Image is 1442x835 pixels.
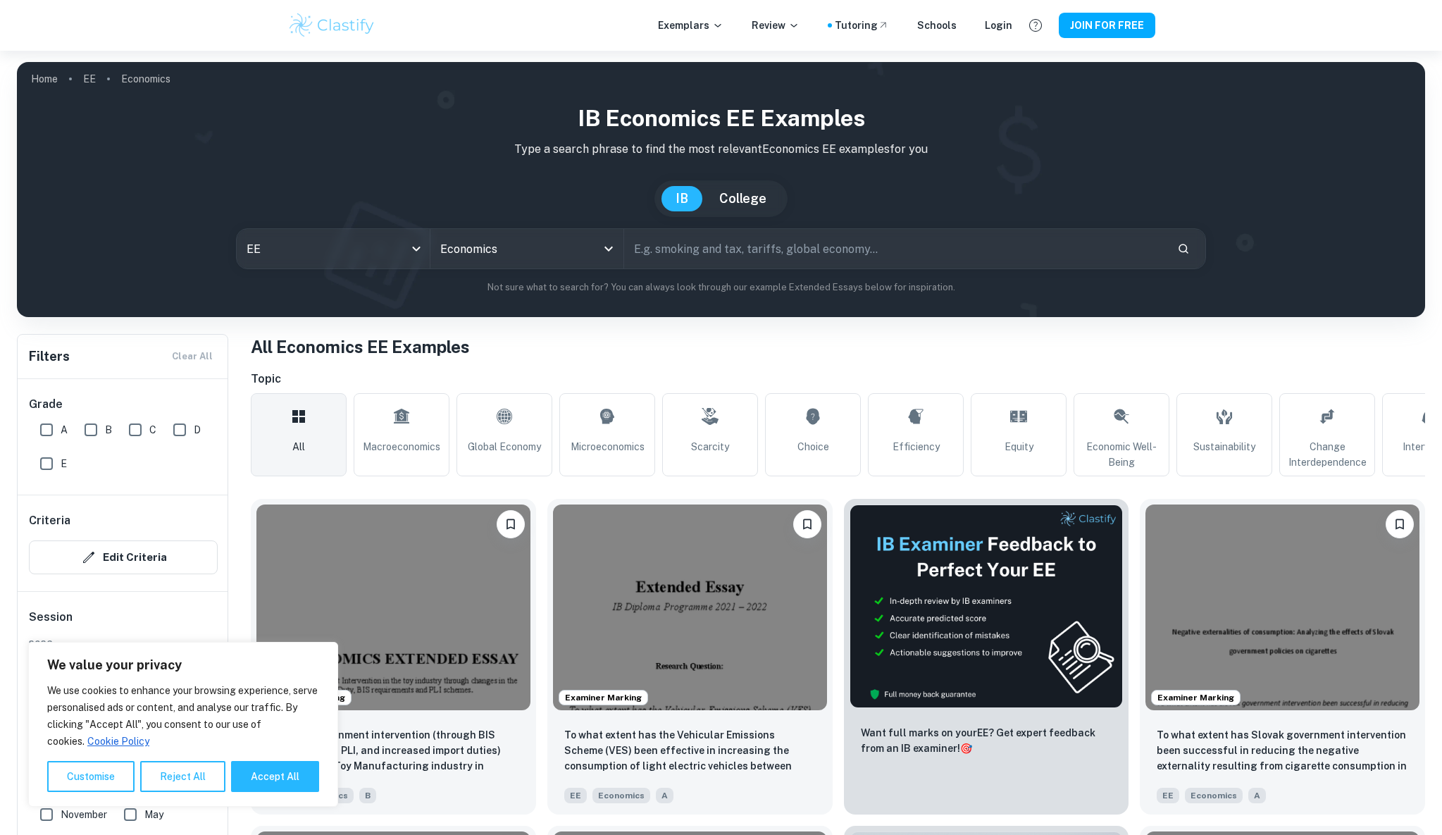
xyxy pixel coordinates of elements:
[105,422,112,438] span: B
[28,101,1414,135] h1: IB Economics EE examples
[1140,499,1425,815] a: Examiner MarkingPlease log in to bookmark exemplarsTo what extent has Slovak government intervent...
[1152,691,1240,704] span: Examiner Marking
[691,439,729,454] span: Scarcity
[47,682,319,750] p: We use cookies to enhance your browsing experience, serve personalised ads or content, and analys...
[1024,13,1048,37] button: Help and Feedback
[292,439,305,454] span: All
[237,229,430,268] div: EE
[29,540,218,574] button: Edit Criteria
[835,18,889,33] a: Tutoring
[1386,510,1414,538] button: Please log in to bookmark exemplars
[497,510,525,538] button: Please log in to bookmark exemplars
[287,11,377,39] img: Clastify logo
[144,807,163,822] span: May
[985,18,1012,33] a: Login
[61,422,68,438] span: A
[47,657,319,674] p: We value your privacy
[553,505,827,710] img: Economics EE example thumbnail: To what extent has the Vehicular Emissio
[564,788,587,803] span: EE
[87,735,150,748] a: Cookie Policy
[28,642,338,807] div: We value your privacy
[1145,505,1419,710] img: Economics EE example thumbnail: To what extent has Slovak government int
[1193,439,1255,454] span: Sustainability
[624,229,1166,268] input: E.g. smoking and tax, tariffs, global economy...
[661,186,702,211] button: IB
[29,347,70,366] h6: Filters
[29,609,218,637] h6: Session
[1157,788,1179,803] span: EE
[1185,788,1243,803] span: Economics
[29,512,70,529] h6: Criteria
[1059,13,1155,38] button: JOIN FOR FREE
[592,788,650,803] span: Economics
[251,499,536,815] a: Examiner MarkingPlease log in to bookmark exemplarsHow has government intervention (through BIS R...
[231,761,319,792] button: Accept All
[559,691,647,704] span: Examiner Marking
[1248,788,1266,803] span: A
[797,439,829,454] span: Choice
[359,788,376,803] span: B
[547,499,833,815] a: Examiner MarkingPlease log in to bookmark exemplarsTo what extent has the Vehicular Emissions Sch...
[844,499,1129,815] a: ThumbnailWant full marks on yourEE? Get expert feedback from an IB examiner!
[251,371,1425,388] h6: Topic
[28,141,1414,158] p: Type a search phrase to find the most relevant Economics EE examples for you
[363,439,440,454] span: Macroeconomics
[917,18,957,33] a: Schools
[47,761,135,792] button: Customise
[256,505,530,710] img: Economics EE example thumbnail: How has government intervention (through
[268,727,519,775] p: How has government intervention (through BIS Requirements, PLI, and increased import duties) impa...
[194,422,201,438] span: D
[31,69,58,89] a: Home
[468,439,541,454] span: Global Economy
[861,725,1112,756] p: Want full marks on your EE ? Get expert feedback from an IB examiner!
[960,743,972,754] span: 🎯
[658,18,723,33] p: Exemplars
[140,761,225,792] button: Reject All
[61,456,67,471] span: E
[251,334,1425,359] h1: All Economics EE Examples
[599,239,619,259] button: Open
[1157,727,1408,775] p: To what extent has Slovak government intervention been successful in reducing the negative extern...
[705,186,781,211] button: College
[564,727,816,775] p: To what extent has the Vehicular Emissions Scheme (VES) been effective in increasing the consumpt...
[83,69,96,89] a: EE
[29,637,218,650] span: 2026
[656,788,673,803] span: A
[1080,439,1163,470] span: Economic Well-Being
[61,807,107,822] span: November
[571,439,645,454] span: Microeconomics
[793,510,821,538] button: Please log in to bookmark exemplars
[893,439,940,454] span: Efficiency
[1286,439,1369,470] span: Change Interdependence
[1171,237,1195,261] button: Search
[149,422,156,438] span: C
[28,280,1414,295] p: Not sure what to search for? You can always look through our example Extended Essays below for in...
[17,62,1425,317] img: profile cover
[850,505,1124,708] img: Thumbnail
[121,71,170,87] p: Economics
[29,396,218,413] h6: Grade
[752,18,800,33] p: Review
[1005,439,1033,454] span: Equity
